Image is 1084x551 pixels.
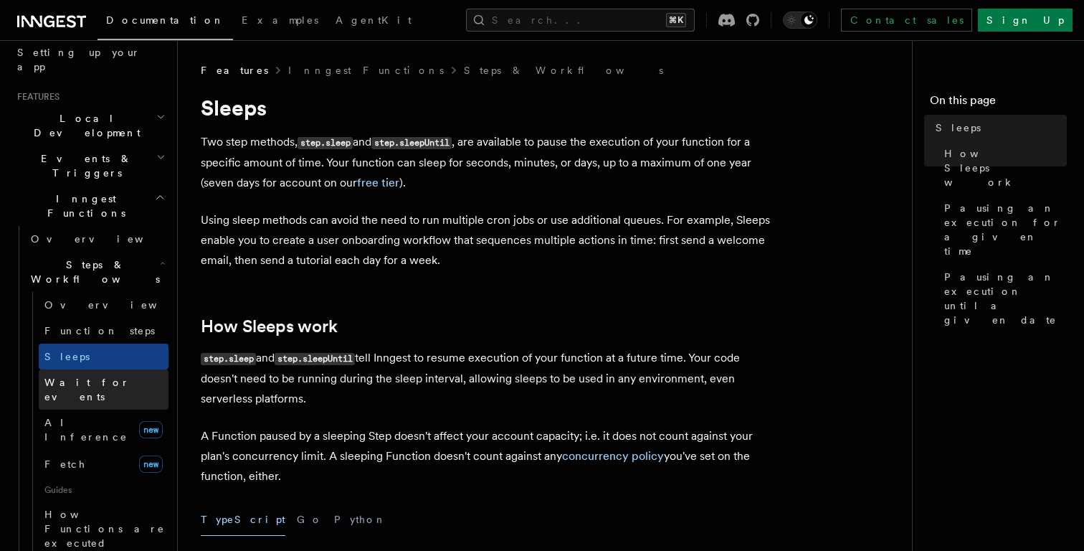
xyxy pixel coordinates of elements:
button: Local Development [11,105,168,146]
span: Steps & Workflows [25,258,160,286]
a: Setting up your app [11,39,168,80]
button: Events & Triggers [11,146,168,186]
h1: Sleeps [201,95,774,121]
button: TypeScript [201,504,285,536]
a: Sign Up [978,9,1073,32]
a: Inngest Functions [288,63,444,77]
p: A Function paused by a sleeping Step doesn't affect your account capacity; i.e. it does not count... [201,426,774,486]
code: step.sleep [298,137,353,149]
a: How Sleeps work [201,316,338,336]
span: new [139,456,163,473]
p: and tell Inngest to resume execution of your function at a future time. Your code doesn't need to... [201,348,774,409]
a: Overview [39,292,168,318]
span: How Functions are executed [44,509,165,549]
a: How Sleeps work [938,141,1067,195]
span: Sleeps [936,121,981,135]
a: Sleeps [930,115,1067,141]
span: Documentation [106,14,224,26]
span: Local Development [11,111,156,140]
span: Wait for events [44,377,130,402]
a: Overview [25,226,168,252]
a: AI Inferencenew [39,410,168,450]
a: Pausing an execution until a given date [938,264,1067,333]
span: Guides [39,479,168,501]
a: Examples [233,4,327,39]
span: Overview [44,299,192,311]
p: Using sleep methods can avoid the need to run multiple cron jobs or use additional queues. For ex... [201,210,774,270]
a: Documentation [98,4,233,40]
button: Steps & Workflows [25,252,168,292]
button: Python [334,504,386,536]
span: Sleeps [44,351,90,362]
a: Function steps [39,318,168,344]
h4: On this page [930,92,1067,115]
button: Go [297,504,323,536]
a: Sleeps [39,344,168,369]
span: Overview [31,233,179,245]
button: Toggle dark mode [783,11,817,29]
a: Pausing an execution for a given time [938,195,1067,264]
span: Fetch [44,458,86,470]
span: AI Inference [44,417,128,443]
a: free tier [357,176,399,189]
span: How Sleeps work [944,146,1067,189]
a: Steps & Workflows [464,63,663,77]
span: Events & Triggers [11,151,156,180]
span: AgentKit [336,14,412,26]
button: Inngest Functions [11,186,168,226]
span: Function steps [44,325,155,336]
a: Wait for events [39,369,168,410]
a: AgentKit [327,4,420,39]
code: step.sleepUntil [371,137,452,149]
span: Pausing an execution for a given time [944,201,1067,258]
kbd: ⌘K [666,13,686,27]
span: Examples [242,14,318,26]
span: Features [11,91,60,103]
span: Inngest Functions [11,192,155,220]
a: Contact sales [841,9,972,32]
button: Search...⌘K [466,9,695,32]
span: Features [201,63,268,77]
p: Two step methods, and , are available to pause the execution of your function for a specific amou... [201,132,774,193]
a: Fetchnew [39,450,168,479]
a: concurrency policy [562,449,664,463]
code: step.sleep [201,353,256,365]
span: Pausing an execution until a given date [944,270,1067,327]
span: new [139,421,163,438]
span: Setting up your app [17,47,141,72]
code: step.sleepUntil [275,353,355,365]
